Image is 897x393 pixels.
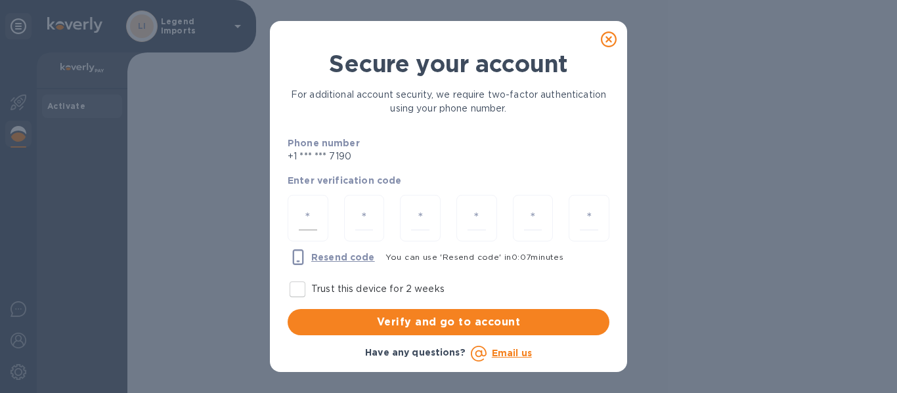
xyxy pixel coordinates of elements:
[311,282,445,296] p: Trust this device for 2 weeks
[311,252,375,262] u: Resend code
[288,88,609,115] p: For additional account security, we require two-factor authentication using your phone number.
[365,347,466,358] b: Have any questions?
[288,50,609,77] h1: Secure your account
[288,138,360,148] b: Phone number
[492,348,532,358] a: Email us
[288,309,609,335] button: Verify and go to account
[385,252,564,262] span: You can use 'Resend code' in 0 : 07 minutes
[288,174,609,187] p: Enter verification code
[298,314,599,330] span: Verify and go to account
